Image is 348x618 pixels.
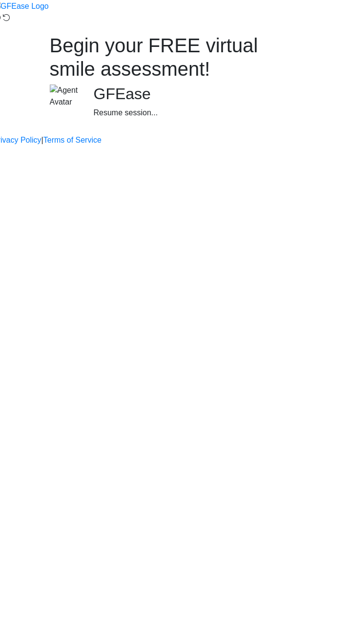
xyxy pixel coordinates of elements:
a: Terms of Service [43,134,102,146]
h2: GFEase [94,85,299,103]
a: | [41,134,43,146]
h1: Begin your FREE virtual smile assessment! [50,34,299,81]
img: Agent Avatar [50,85,79,108]
div: Resume session... [94,107,299,119]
